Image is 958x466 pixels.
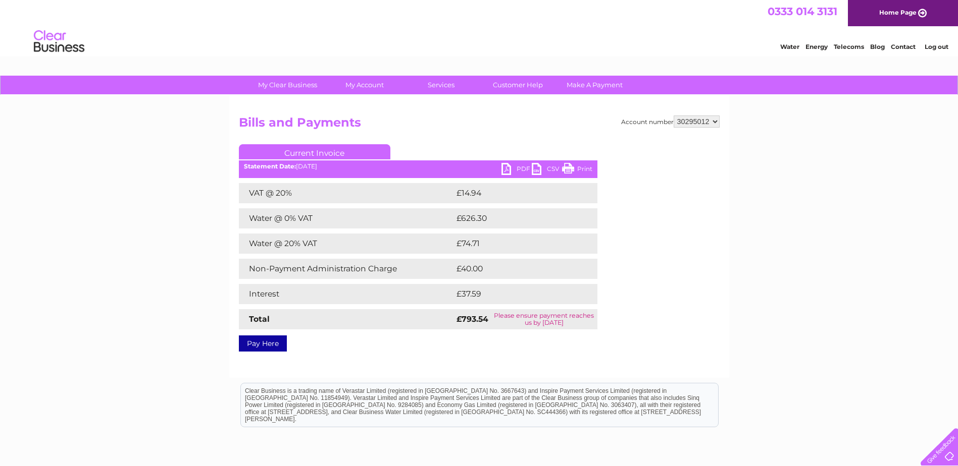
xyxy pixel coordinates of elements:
td: £626.30 [454,208,580,228]
a: Services [399,76,483,94]
a: Customer Help [476,76,560,94]
a: Blog [870,43,885,50]
a: Energy [805,43,828,50]
a: Telecoms [834,43,864,50]
div: [DATE] [239,163,597,170]
td: VAT @ 20% [239,183,454,203]
a: CSV [532,163,562,178]
div: Account number [621,115,720,128]
td: £37.59 [454,284,577,304]
a: Make A Payment [553,76,636,94]
strong: Total [249,314,270,324]
a: Log out [925,43,948,50]
td: £74.71 [454,234,576,254]
td: Water @ 0% VAT [239,208,454,228]
a: Current Invoice [239,144,390,159]
td: Please ensure payment reaches us by [DATE] [491,309,597,329]
a: 0333 014 3131 [768,5,837,18]
a: My Clear Business [246,76,329,94]
a: Contact [891,43,916,50]
b: Statement Date: [244,162,296,170]
td: Water @ 20% VAT [239,234,454,254]
a: PDF [501,163,532,178]
strong: £793.54 [457,314,488,324]
h2: Bills and Payments [239,115,720,135]
td: £14.94 [454,183,577,203]
td: Interest [239,284,454,304]
div: Clear Business is a trading name of Verastar Limited (registered in [GEOGRAPHIC_DATA] No. 3667643... [241,6,718,49]
a: Pay Here [239,335,287,352]
a: Water [780,43,799,50]
a: My Account [323,76,406,94]
td: Non-Payment Administration Charge [239,259,454,279]
td: £40.00 [454,259,578,279]
a: Print [562,163,592,178]
img: logo.png [33,26,85,57]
